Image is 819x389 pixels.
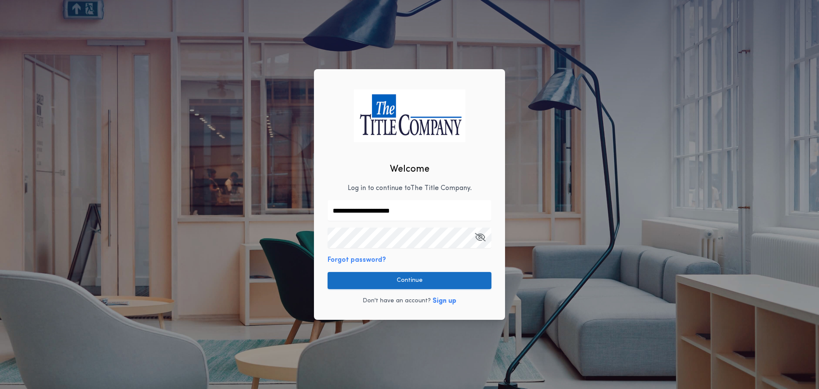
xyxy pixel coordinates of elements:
button: Forgot password? [328,255,386,265]
h2: Welcome [390,162,430,176]
p: Log in to continue to The Title Company . [348,183,472,193]
img: logo [354,89,465,142]
button: Continue [328,272,491,289]
button: Sign up [433,296,456,306]
p: Don't have an account? [363,297,431,305]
